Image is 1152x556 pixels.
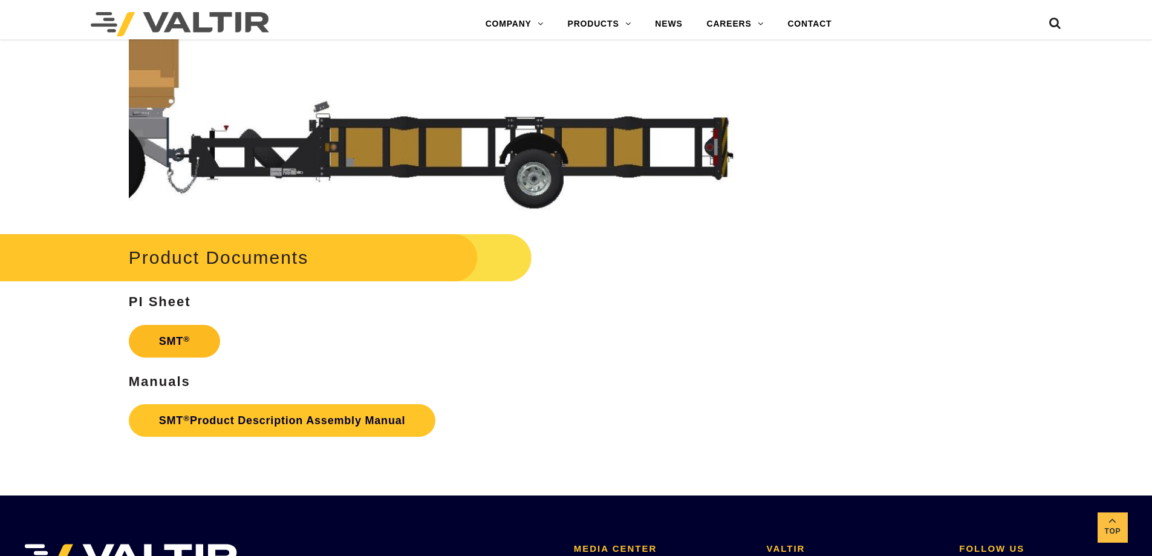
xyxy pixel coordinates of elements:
a: SMT®Product Description Assembly Manual [129,404,436,437]
strong: PI Sheet [129,294,191,309]
img: Valtir [91,12,269,36]
a: PRODUCTS [556,12,643,36]
strong: Manuals [129,374,190,389]
a: COMPANY [473,12,556,36]
span: Top [1098,525,1128,538]
sup: ® [183,335,190,344]
a: CAREERS [695,12,776,36]
h2: FOLLOW US [959,544,1134,554]
a: SMT® [129,325,220,358]
a: Top [1098,512,1128,543]
h2: VALTIR [767,544,942,554]
a: NEWS [643,12,694,36]
sup: ® [183,414,190,423]
h2: MEDIA CENTER [574,544,749,554]
a: CONTACT [775,12,844,36]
